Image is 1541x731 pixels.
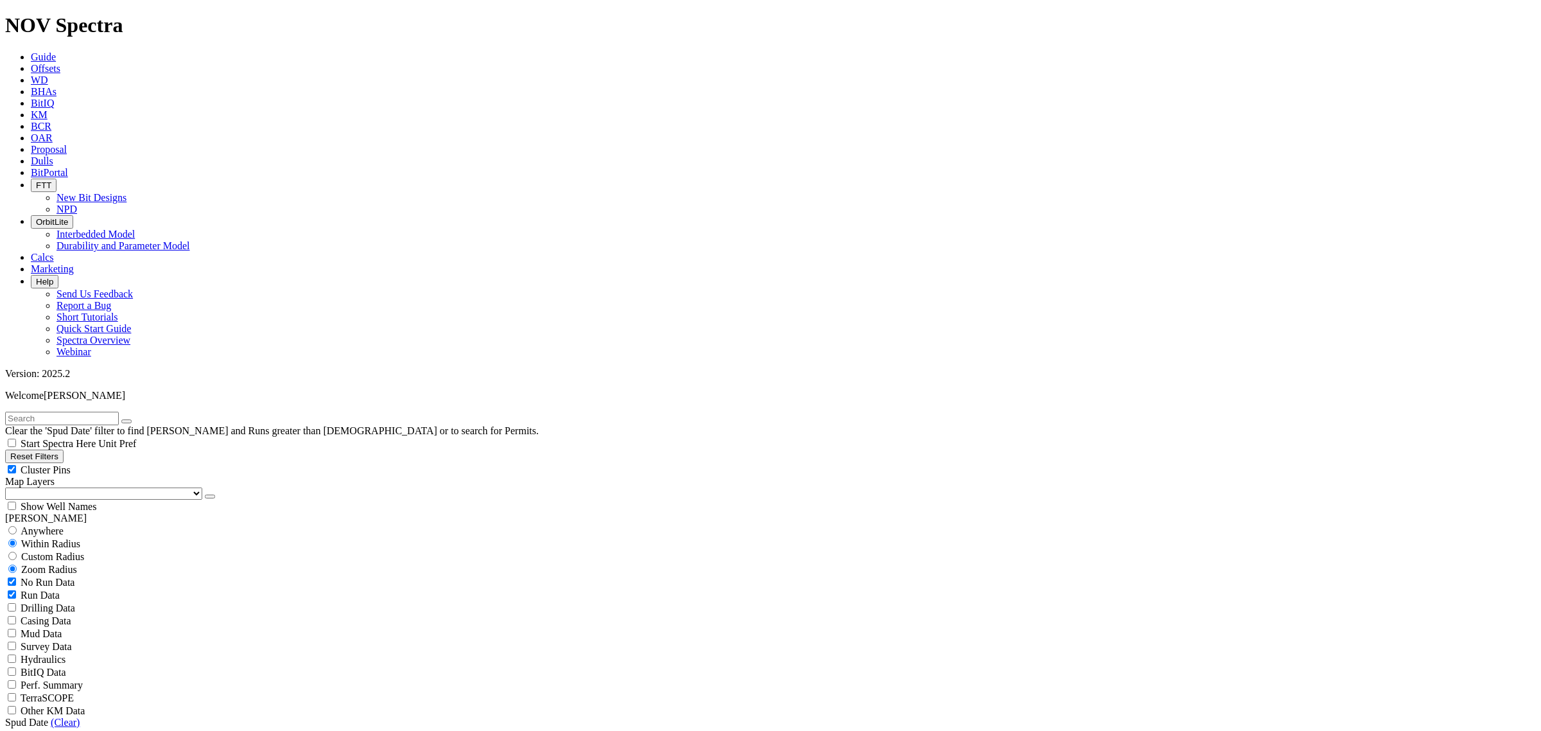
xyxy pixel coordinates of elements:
[36,217,68,227] span: OrbitLite
[21,654,65,665] span: Hydraulics
[5,425,539,436] span: Clear the 'Spud Date' filter to find [PERSON_NAME] and Runs greater than [DEMOGRAPHIC_DATA] or to...
[5,13,1536,37] h1: NOV Spectra
[98,438,136,449] span: Unit Pref
[31,252,54,263] a: Calcs
[31,263,74,274] a: Marketing
[5,476,55,487] span: Map Layers
[21,464,71,475] span: Cluster Pins
[44,390,125,401] span: [PERSON_NAME]
[5,678,1536,691] filter-controls-checkbox: Performance Summary
[21,564,77,575] span: Zoom Radius
[21,538,80,549] span: Within Radius
[5,368,1536,380] div: Version: 2025.2
[31,86,57,97] a: BHAs
[31,275,58,288] button: Help
[57,192,126,203] a: New Bit Designs
[31,63,60,74] a: Offsets
[31,51,56,62] a: Guide
[5,717,48,728] span: Spud Date
[31,167,68,178] a: BitPortal
[5,653,1536,665] filter-controls-checkbox: Hydraulics Analysis
[31,121,51,132] a: BCR
[57,335,130,346] a: Spectra Overview
[57,240,190,251] a: Durability and Parameter Model
[31,132,53,143] a: OAR
[57,204,77,215] a: NPD
[31,144,67,155] a: Proposal
[21,692,74,703] span: TerraSCOPE
[21,628,62,639] span: Mud Data
[5,513,1536,524] div: [PERSON_NAME]
[31,155,53,166] a: Dulls
[31,109,48,120] a: KM
[57,300,111,311] a: Report a Bug
[51,717,80,728] a: (Clear)
[5,704,1536,717] filter-controls-checkbox: TerraSCOPE Data
[57,346,91,357] a: Webinar
[57,312,118,322] a: Short Tutorials
[21,603,75,613] span: Drilling Data
[8,439,16,447] input: Start Spectra Here
[5,691,1536,704] filter-controls-checkbox: TerraSCOPE Data
[57,288,133,299] a: Send Us Feedback
[36,277,53,286] span: Help
[21,438,96,449] span: Start Spectra Here
[57,229,135,240] a: Interbedded Model
[5,412,119,425] input: Search
[31,98,54,109] a: BitIQ
[21,551,84,562] span: Custom Radius
[31,75,48,85] a: WD
[5,450,64,463] button: Reset Filters
[21,641,72,652] span: Survey Data
[21,590,60,601] span: Run Data
[5,390,1536,401] p: Welcome
[21,667,66,678] span: BitIQ Data
[31,179,57,192] button: FTT
[21,615,71,626] span: Casing Data
[36,181,51,190] span: FTT
[21,680,83,691] span: Perf. Summary
[21,577,74,588] span: No Run Data
[21,705,85,716] span: Other KM Data
[21,501,96,512] span: Show Well Names
[57,323,131,334] a: Quick Start Guide
[31,215,73,229] button: OrbitLite
[21,525,64,536] span: Anywhere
